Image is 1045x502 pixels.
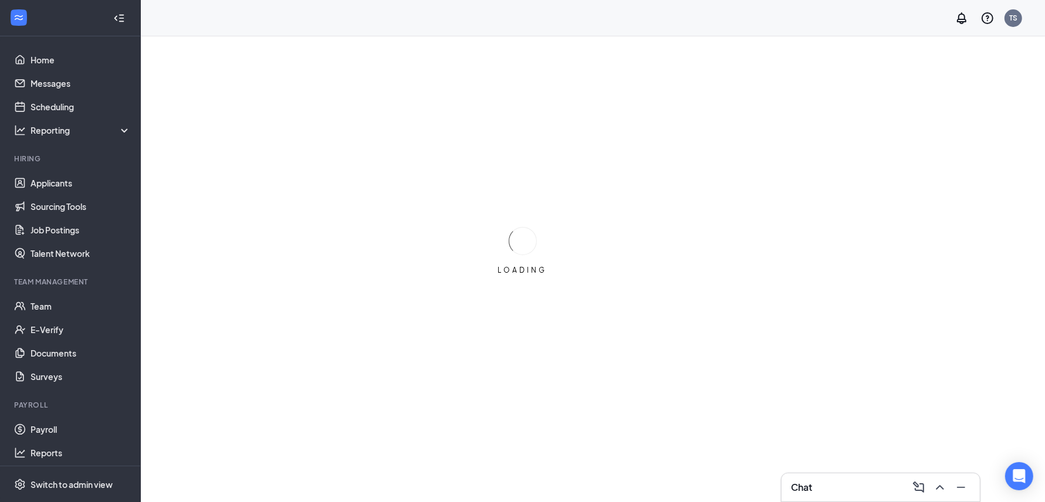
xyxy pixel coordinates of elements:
[31,341,131,365] a: Documents
[952,478,970,497] button: Minimize
[912,480,926,494] svg: ComposeMessage
[13,12,25,23] svg: WorkstreamLogo
[31,124,131,136] div: Reporting
[14,124,26,136] svg: Analysis
[14,400,128,410] div: Payroll
[14,277,128,287] div: Team Management
[1009,13,1017,23] div: TS
[955,11,969,25] svg: Notifications
[31,95,131,118] a: Scheduling
[493,265,552,275] div: LOADING
[14,479,26,490] svg: Settings
[954,480,968,494] svg: Minimize
[980,11,995,25] svg: QuestionInfo
[933,480,947,494] svg: ChevronUp
[31,365,131,388] a: Surveys
[31,195,131,218] a: Sourcing Tools
[909,478,928,497] button: ComposeMessage
[31,72,131,95] a: Messages
[791,481,812,494] h3: Chat
[31,294,131,318] a: Team
[14,154,128,164] div: Hiring
[31,479,113,490] div: Switch to admin view
[31,171,131,195] a: Applicants
[31,242,131,265] a: Talent Network
[1005,462,1033,490] div: Open Intercom Messenger
[31,318,131,341] a: E-Verify
[31,218,131,242] a: Job Postings
[31,418,131,441] a: Payroll
[31,441,131,464] a: Reports
[113,12,125,24] svg: Collapse
[31,48,131,72] a: Home
[931,478,949,497] button: ChevronUp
